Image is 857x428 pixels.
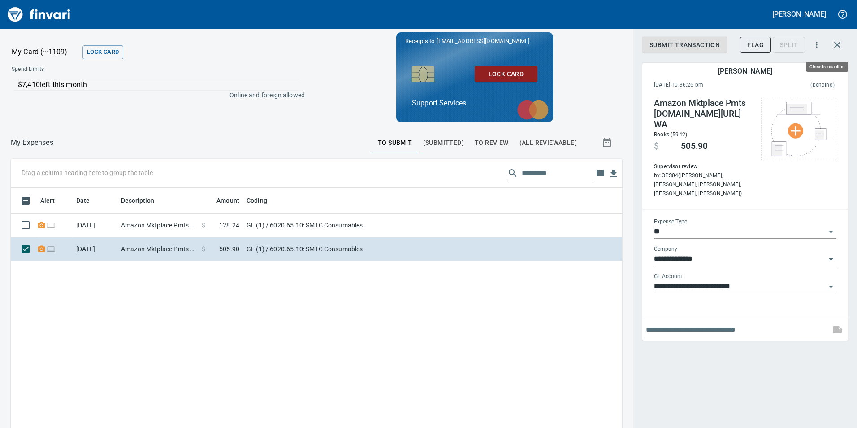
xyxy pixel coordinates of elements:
[378,137,412,148] span: To Submit
[12,65,173,74] span: Spend Limits
[593,132,622,153] button: Show transactions within a particular date range
[654,162,752,198] span: Supervisor review by: OPS04 ([PERSON_NAME], [PERSON_NAME], [PERSON_NAME], [PERSON_NAME], [PERSON_...
[202,245,205,253] span: $
[423,137,464,148] span: (Submitted)
[247,195,267,206] span: Coding
[654,246,677,252] label: Company
[827,319,848,341] span: This records your note into the expense
[740,37,771,53] button: Flag
[202,221,205,230] span: $
[593,166,607,180] button: Choose columns to display
[773,40,805,48] div: Transaction still pending, cannot split yet. It usually takes 2-3 days for a merchant to settle a...
[219,245,239,253] span: 505.90
[825,226,837,238] button: Open
[757,81,835,90] span: This charge has not been settled by the merchant yet. This usually takes a couple of days but in ...
[649,39,720,51] span: Submit Transaction
[40,195,55,206] span: Alert
[11,137,53,148] nav: breadcrumb
[22,168,153,177] p: Drag a column heading here to group the table
[117,237,198,261] td: Amazon Mktplace Pmts [DOMAIN_NAME][URL] WA
[475,137,509,148] span: To Review
[37,222,46,228] span: Receipt Required
[121,195,166,206] span: Description
[205,195,239,206] span: Amount
[82,45,123,59] button: Lock Card
[825,253,837,266] button: Open
[654,131,687,138] span: Books (5942)
[4,91,305,100] p: Online and foreign allowed
[247,195,279,206] span: Coding
[37,246,46,252] span: Receipt Required
[654,81,757,90] span: [DATE] 10:36:26 pm
[73,214,117,237] td: [DATE]
[519,137,577,148] span: (All Reviewable)
[73,237,117,261] td: [DATE]
[825,280,837,293] button: Open
[216,195,239,206] span: Amount
[76,195,90,206] span: Date
[412,98,537,109] p: Support Services
[770,7,828,21] button: [PERSON_NAME]
[11,137,53,148] p: My Expenses
[121,195,155,206] span: Description
[654,274,682,279] label: GL Account
[642,37,727,53] button: Submit Transaction
[87,47,119,57] span: Lock Card
[243,237,467,261] td: GL (1) / 6020.65.10: SMTC Consumables
[46,246,56,252] span: Online transaction
[117,214,198,237] td: Amazon Mktplace Pmts [DOMAIN_NAME][URL] WA
[219,221,239,230] span: 128.24
[243,214,467,237] td: GL (1) / 6020.65.10: SMTC Consumables
[436,37,530,45] span: [EMAIL_ADDRESS][DOMAIN_NAME]
[482,69,530,80] span: Lock Card
[46,222,56,228] span: Online transaction
[654,219,687,224] label: Expense Type
[405,37,544,46] p: Receipts to:
[747,39,764,51] span: Flag
[765,102,832,156] img: Select file
[772,9,826,19] h5: [PERSON_NAME]
[12,47,79,57] p: My Card (···1109)
[475,66,537,83] button: Lock Card
[76,195,102,206] span: Date
[681,141,708,152] span: 505.90
[807,35,827,55] button: More
[18,79,299,90] p: $7,410 left this month
[513,96,553,124] img: mastercard.svg
[607,167,620,180] button: Download table
[718,66,772,76] h5: [PERSON_NAME]
[654,141,659,152] span: $
[5,4,73,25] img: Finvari
[40,195,66,206] span: Alert
[654,98,752,130] h4: Amazon Mktplace Pmts [DOMAIN_NAME][URL] WA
